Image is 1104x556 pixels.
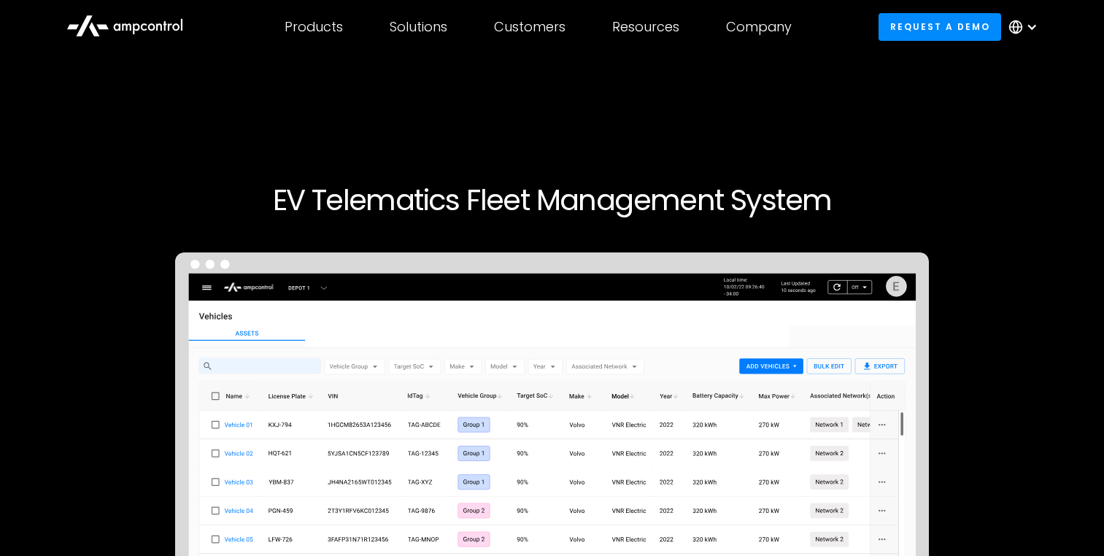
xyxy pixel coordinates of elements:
div: Customers [494,19,565,35]
div: Resources [612,19,679,35]
h1: EV Telematics Fleet Management System [109,182,996,217]
div: Products [285,19,343,35]
div: Solutions [390,19,447,35]
a: Request a demo [879,13,1001,40]
div: Company [726,19,792,35]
